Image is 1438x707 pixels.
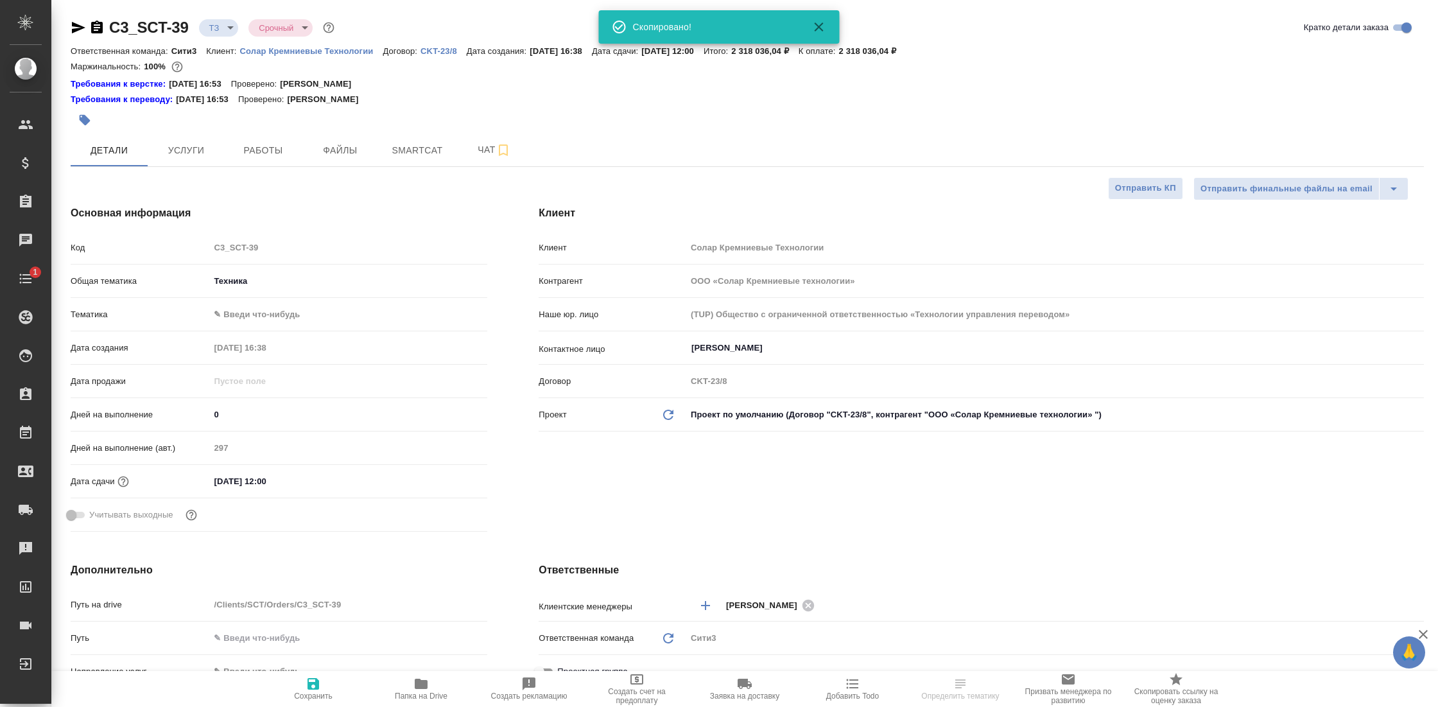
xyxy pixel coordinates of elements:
input: Пустое поле [686,238,1424,257]
h4: Ответственные [539,563,1424,578]
h4: Дополнительно [71,563,487,578]
div: Проект по умолчанию (Договор "CKT-23/8", контрагент "ООО «Солар Кремниевые технологии» ") [686,404,1424,426]
p: [DATE] 16:53 [169,78,231,91]
div: Техника [209,270,487,292]
p: Сити3 [171,46,207,56]
span: Определить тематику [921,692,999,701]
p: Договор: [383,46,420,56]
p: Проверено: [238,93,288,106]
span: 🙏 [1398,639,1420,666]
button: Заявка на доставку [691,671,799,707]
p: 2 318 036,04 ₽ [839,46,906,56]
button: Доп статусы указывают на важность/срочность заказа [320,19,337,36]
p: Клиент [539,241,686,254]
button: 🙏 [1393,636,1425,668]
span: Детали [78,143,140,159]
div: ТЗ [199,19,239,37]
span: [PERSON_NAME] [726,599,805,612]
a: C3_SCT-39 [109,19,189,36]
a: CKT-23/8 [420,45,467,56]
p: Контрагент [539,275,686,288]
p: Договор [539,375,686,388]
span: Отправить КП [1115,181,1176,196]
p: Ответственная команда: [71,46,171,56]
div: ✎ Введи что-нибудь [209,304,487,326]
div: Сити3 [686,627,1424,649]
span: Smartcat [386,143,448,159]
button: Если добавить услуги и заполнить их объемом, то дата рассчитается автоматически [115,473,132,490]
button: Создать счет на предоплату [583,671,691,707]
div: ✎ Введи что-нибудь [214,665,472,678]
input: Пустое поле [209,595,487,614]
span: Работы [232,143,294,159]
p: Путь [71,632,209,645]
button: Скопировать ссылку для ЯМессенджера [71,20,86,35]
h4: Основная информация [71,205,487,221]
div: ✎ Введи что-нибудь [214,308,472,321]
span: Проектная группа [557,665,627,678]
button: Срочный [255,22,297,33]
div: [PERSON_NAME] [726,597,819,613]
button: Open [1417,347,1419,349]
button: Сохранить [259,671,367,707]
p: Контактное лицо [539,343,686,356]
button: Определить тематику [906,671,1014,707]
button: Скопировать ссылку [89,20,105,35]
span: Заявка на доставку [710,692,779,701]
button: Open [1417,604,1419,607]
div: Нажми, чтобы открыть папку с инструкцией [71,93,176,106]
p: [DATE] 16:38 [530,46,592,56]
p: [DATE] 12:00 [641,46,704,56]
div: ТЗ [248,19,313,37]
input: ✎ Введи что-нибудь [209,472,322,491]
a: 1 [3,263,48,295]
span: Учитывать выходные [89,509,173,521]
span: Призвать менеджера по развитию [1022,687,1114,705]
p: Код [71,241,209,254]
p: Дата продажи [71,375,209,388]
button: Скопировать ссылку на оценку заказа [1122,671,1230,707]
button: Папка на Drive [367,671,475,707]
span: Отправить финальные файлы на email [1200,182,1373,196]
p: Общая тематика [71,275,209,288]
span: Папка на Drive [395,692,447,701]
input: Пустое поле [209,238,487,257]
span: Скопировать ссылку на оценку заказа [1130,687,1222,705]
h4: Клиент [539,205,1424,221]
p: 100% [144,62,169,71]
button: Добавить тэг [71,106,99,134]
p: [PERSON_NAME] [280,78,361,91]
p: Маржинальность: [71,62,144,71]
span: Добавить Todo [826,692,879,701]
p: 2 318 036,04 ₽ [731,46,798,56]
button: Добавить менеджера [690,590,721,621]
input: Пустое поле [686,305,1424,324]
p: Дата сдачи [71,475,115,488]
div: ✎ Введи что-нибудь [209,661,487,683]
input: Пустое поле [686,372,1424,390]
p: Направление услуг [71,665,209,678]
a: Требования к верстке: [71,78,169,91]
input: ✎ Введи что-нибудь [209,405,487,424]
p: Итого: [704,46,731,56]
input: Пустое поле [209,372,322,390]
p: К оплате: [799,46,839,56]
p: Путь на drive [71,598,209,611]
p: Проект [539,408,567,421]
p: Дата создания [71,342,209,354]
button: Отправить КП [1108,177,1183,200]
span: Кратко детали заказа [1304,21,1389,34]
p: Дней на выполнение (авт.) [71,442,209,455]
span: Чат [463,142,525,158]
p: Солар Кремниевые Технологии [240,46,383,56]
span: Создать рекламацию [491,692,567,701]
input: Пустое поле [209,439,487,457]
p: Дата сдачи: [592,46,641,56]
button: ТЗ [205,22,223,33]
span: Сохранить [294,692,333,701]
input: Пустое поле [686,272,1424,290]
p: Клиентские менеджеры [539,600,686,613]
div: Нажми, чтобы открыть папку с инструкцией [71,78,169,91]
a: Солар Кремниевые Технологии [240,45,383,56]
p: Клиент: [206,46,239,56]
